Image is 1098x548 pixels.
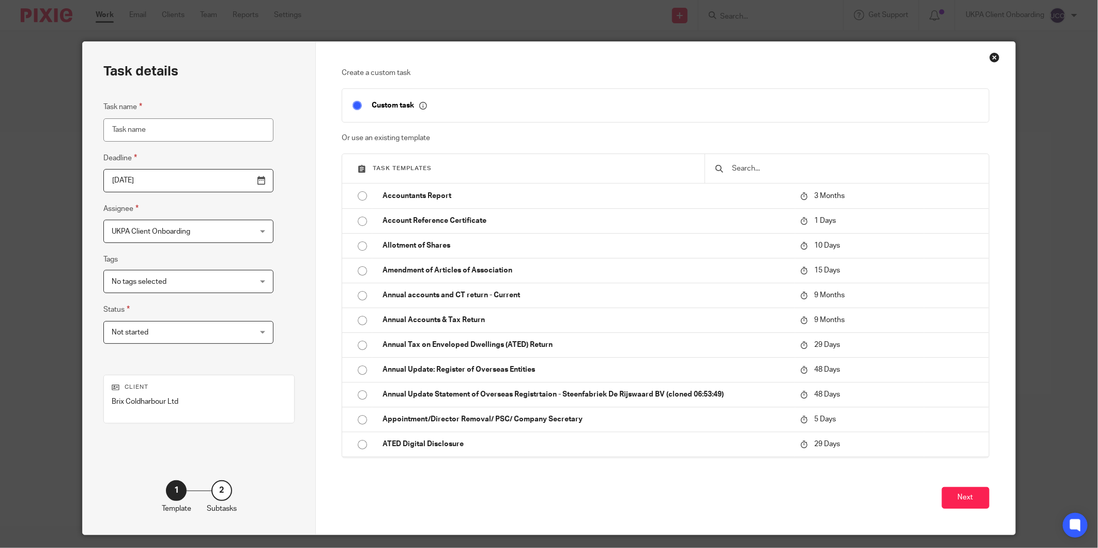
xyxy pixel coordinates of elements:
[103,101,142,113] label: Task name
[815,316,845,324] span: 9 Months
[989,52,1000,63] div: Close this dialog window
[372,101,427,110] p: Custom task
[342,133,989,143] p: Or use an existing template
[815,217,836,224] span: 1 Days
[383,191,789,201] p: Accountants Report
[383,265,789,276] p: Amendment of Articles of Association
[383,240,789,251] p: Allotment of Shares
[383,364,789,375] p: Annual Update: Register of Overseas Entities
[112,397,286,407] p: Brix Coldharbour Ltd
[815,292,845,299] span: 9 Months
[103,63,178,80] h2: Task details
[103,169,273,192] input: Pick a date
[383,439,789,449] p: ATED Digital Disclosure
[815,267,841,274] span: 15 Days
[383,290,789,300] p: Annual accounts and CT return - Current
[211,480,232,501] div: 2
[112,329,148,336] span: Not started
[342,68,989,78] p: Create a custom task
[815,391,841,398] span: 48 Days
[815,242,841,249] span: 10 Days
[207,504,237,514] p: Subtasks
[373,165,432,171] span: Task templates
[162,504,191,514] p: Template
[383,414,789,424] p: Appointment/Director Removal/ PSC/ Company Secretary
[815,440,841,448] span: 29 Days
[383,315,789,325] p: Annual Accounts & Tax Return
[815,366,841,373] span: 48 Days
[103,118,273,142] input: Task name
[731,163,978,174] input: Search...
[383,389,789,400] p: Annual Update Statement of Overseas Registrtaion - Steenfabriek De Rijswaard BV (cloned 06:53:49)
[166,480,187,501] div: 1
[103,254,118,265] label: Tags
[942,487,989,509] button: Next
[112,228,190,235] span: UKPA Client Onboarding
[103,152,137,164] label: Deadline
[112,278,166,285] span: No tags selected
[112,383,286,391] p: Client
[815,192,845,200] span: 3 Months
[383,216,789,226] p: Account Reference Certificate
[815,416,836,423] span: 5 Days
[383,340,789,350] p: Annual Tax on Enveloped Dwellings (ATED) Return
[103,203,139,215] label: Assignee
[103,303,130,315] label: Status
[815,341,841,348] span: 29 Days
